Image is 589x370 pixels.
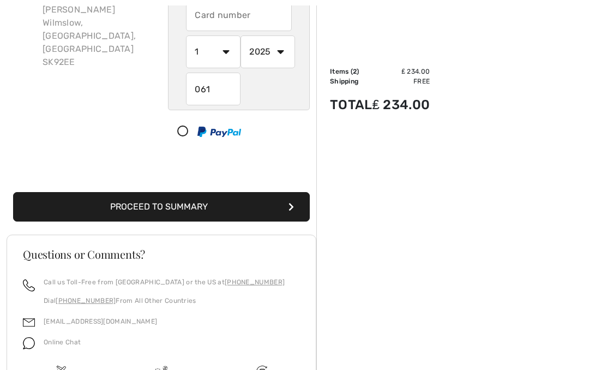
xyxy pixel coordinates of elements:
p: Call us Toll-Free from [GEOGRAPHIC_DATA] or the US at [44,277,285,287]
h3: Questions or Comments? [23,249,300,260]
span: Online Chat [44,338,81,346]
img: chat [23,337,35,349]
td: Total [330,86,372,123]
img: PayPal [197,127,241,137]
td: ₤ 234.00 [372,67,430,76]
input: CVD [186,73,241,105]
a: [EMAIL_ADDRESS][DOMAIN_NAME] [44,318,157,325]
img: call [23,279,35,291]
a: [PHONE_NUMBER] [56,297,116,305]
td: Free [372,76,430,86]
p: Dial From All Other Countries [44,296,285,306]
img: email [23,317,35,329]
td: Shipping [330,76,372,86]
button: Proceed to Summary [13,192,310,222]
a: [PHONE_NUMBER] [225,278,285,286]
td: Items ( ) [330,67,372,76]
td: ₤ 234.00 [372,86,430,123]
span: 2 [353,68,357,75]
